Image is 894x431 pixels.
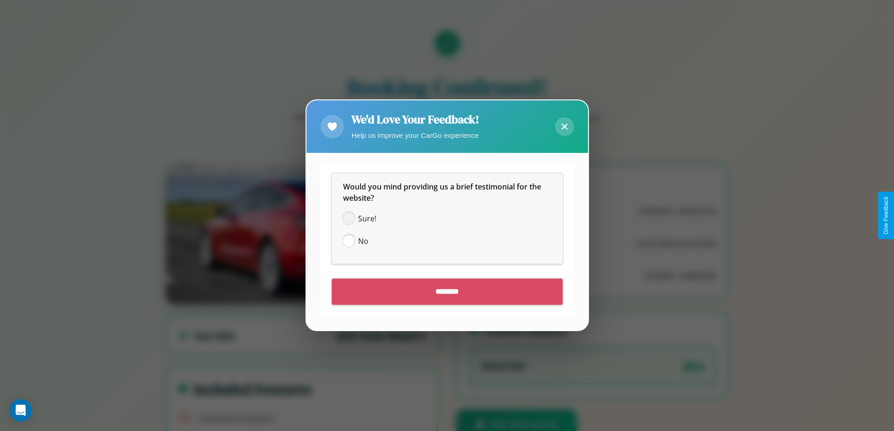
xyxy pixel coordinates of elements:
[358,213,376,225] span: Sure!
[351,112,479,127] h2: We'd Love Your Feedback!
[351,129,479,142] p: Help us improve your CarGo experience
[343,182,543,204] span: Would you mind providing us a brief testimonial for the website?
[883,197,889,234] div: Give Feedback
[9,399,32,422] div: Open Intercom Messenger
[358,236,368,247] span: No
